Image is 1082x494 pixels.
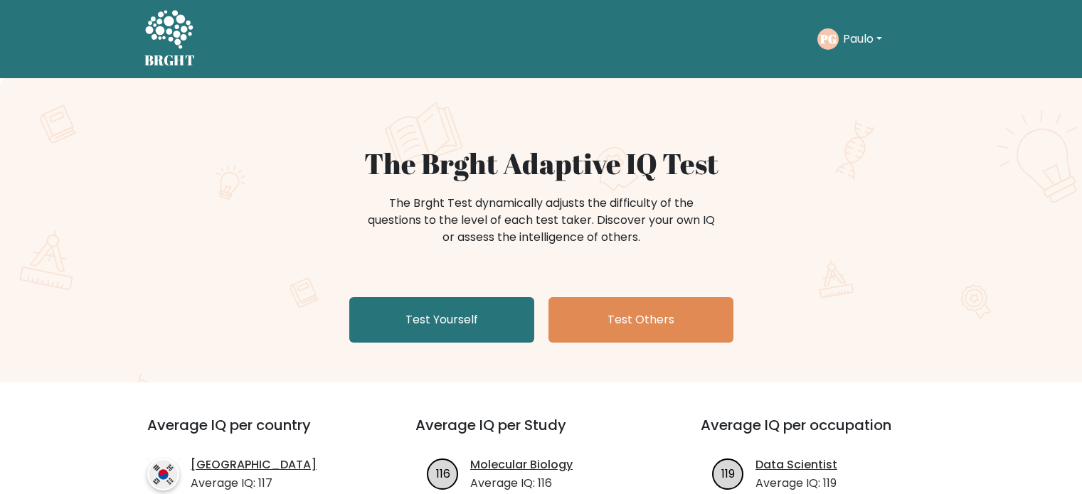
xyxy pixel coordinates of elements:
p: Average IQ: 117 [191,475,317,492]
a: Data Scientist [755,456,837,473]
text: PG [819,31,836,47]
a: [GEOGRAPHIC_DATA] [191,456,317,473]
a: Test Yourself [349,297,534,343]
div: The Brght Test dynamically adjusts the difficulty of the questions to the level of each test take... [364,195,719,246]
h3: Average IQ per country [147,417,364,451]
a: BRGHT [144,6,196,73]
p: Average IQ: 119 [755,475,837,492]
h5: BRGHT [144,52,196,69]
button: Paulo [839,30,886,48]
h1: The Brght Adaptive IQ Test [194,146,889,181]
text: 116 [436,465,450,481]
img: country [147,458,179,490]
a: Test Others [548,297,733,343]
h3: Average IQ per occupation [701,417,952,451]
p: Average IQ: 116 [470,475,573,492]
text: 119 [721,465,735,481]
h3: Average IQ per Study [415,417,667,451]
a: Molecular Biology [470,456,573,473]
